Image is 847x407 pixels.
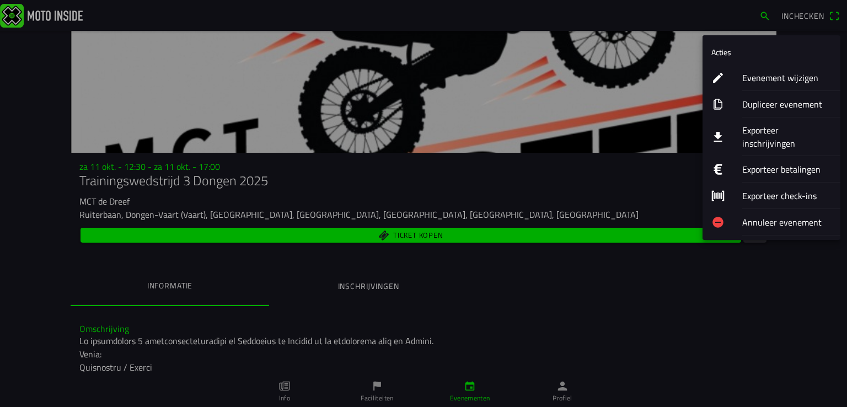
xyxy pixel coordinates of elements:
[711,189,725,202] ion-icon: barcode
[742,124,832,150] ion-label: Exporteer inschrijvingen
[711,130,725,143] ion-icon: download
[742,163,832,176] ion-label: Exporteer betalingen
[742,71,832,84] ion-label: Evenement wijzigen
[711,71,725,84] ion-icon: create
[711,163,725,176] ion-icon: logo euro
[711,98,725,111] ion-icon: copy
[711,216,725,229] ion-icon: remove circle
[742,216,832,229] ion-label: Annuleer evenement
[742,189,832,202] ion-label: Exporteer check-ins
[711,46,731,58] ion-label: Acties
[742,98,832,111] ion-label: Dupliceer evenement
